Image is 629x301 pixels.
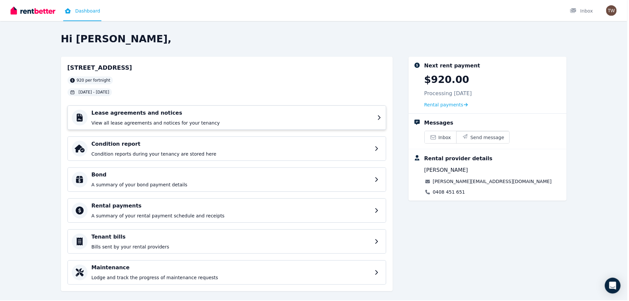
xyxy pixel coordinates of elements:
div: Next rent payment [426,62,482,70]
h4: Bond [92,171,372,179]
h4: Maintenance [92,265,372,273]
span: Rental payments [426,102,465,108]
h4: Rental payments [92,203,372,210]
div: Inbox [572,8,595,14]
span: [DATE] - [DATE] [79,90,110,95]
p: Lodge and track the progress of maintenance requests [92,275,372,282]
a: 0408 451 651 [434,189,467,196]
h4: Tenant bills [92,234,372,242]
div: Open Intercom Messenger [607,279,622,294]
div: Messages [426,119,455,127]
p: Condition reports during your tenancy are stored here [92,151,372,158]
span: Inbox [440,134,452,141]
h2: Hi [PERSON_NAME], [61,33,568,45]
h4: Condition report [92,140,372,148]
span: 920 per fortnight [77,78,111,83]
h2: [STREET_ADDRESS] [68,63,133,73]
a: Rental payments [426,102,470,108]
a: [PERSON_NAME][EMAIL_ADDRESS][DOMAIN_NAME] [434,179,553,185]
p: $920.00 [426,74,471,86]
p: Bills sent by your rental providers [92,244,372,251]
span: [PERSON_NAME] [426,167,470,175]
img: RentBetter [11,6,55,16]
img: Teegan White [608,5,618,16]
p: A summary of your rental payment schedule and receipts [92,213,372,220]
p: Processing [DATE] [426,90,473,98]
span: Send message [472,134,506,141]
button: Send message [458,132,511,144]
h4: Lease agreements and notices [92,109,374,117]
a: Inbox [426,132,458,144]
div: Rental provider details [426,155,494,163]
p: View all lease agreements and notices for your tenancy [92,120,374,127]
p: A summary of your bond payment details [92,182,372,189]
